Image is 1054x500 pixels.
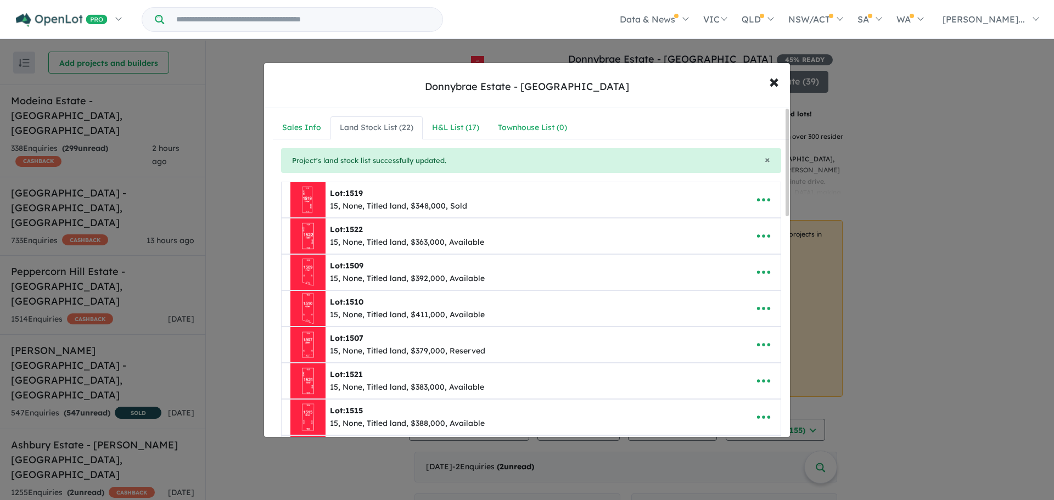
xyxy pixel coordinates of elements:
div: 15, None, Titled land, $363,000, Available [330,236,484,249]
img: Donnybrae%20Estate%20-%20Donnybrook%20-%20Lot%201515___1748839814.jpg [290,400,326,435]
b: Lot: [330,406,363,415]
div: 15, None, Titled land, $411,000, Available [330,308,485,322]
div: Sales Info [282,121,321,134]
div: H&L List ( 17 ) [432,121,479,134]
div: 15, None, Titled land, $379,000, Reserved [330,345,485,358]
span: × [765,153,770,166]
input: Try estate name, suburb, builder or developer [166,8,440,31]
div: 15, None, Titled land, $392,000, Available [330,272,485,285]
div: Project's land stock list successfully updated. [281,148,781,173]
b: Lot: [330,297,363,307]
span: 1515 [345,406,363,415]
img: Donnybrae%20Estate%20-%20Donnybrook%20-%20Lot%201502___1748572859.jpg [290,436,326,471]
span: 1522 [345,224,363,234]
b: Lot: [330,261,363,271]
img: Donnybrae%20Estate%20-%20Donnybrook%20-%20Lot%201521___1748480804.jpg [290,363,326,398]
img: Donnybrae%20Estate%20-%20Donnybrook%20-%20Lot%201519___1748480616.jpg [290,182,326,217]
span: 1510 [345,297,363,307]
b: Lot: [330,188,363,198]
img: Donnybrae%20Estate%20-%20Donnybrook%20-%20Lot%201509___1748480122.jpg [290,255,326,290]
span: × [769,69,779,93]
span: 1507 [345,333,363,343]
div: 15, None, Titled land, $388,000, Available [330,417,485,430]
img: Openlot PRO Logo White [16,13,108,27]
div: 15, None, Titled land, $348,000, Sold [330,200,467,213]
span: 1519 [345,188,363,198]
div: 15, None, Titled land, $383,000, Available [330,381,484,394]
img: Donnybrae%20Estate%20-%20Donnybrook%20-%20Lot%201507___1748573076.jpg [290,327,326,362]
b: Lot: [330,224,363,234]
button: Close [765,155,770,165]
span: 1521 [345,369,363,379]
b: Lot: [330,369,363,379]
div: Land Stock List ( 22 ) [340,121,413,134]
b: Lot: [330,333,363,343]
span: 1509 [345,261,363,271]
img: Donnybrae%20Estate%20-%20Donnybrook%20-%20Lot%201510___1748480412.jpg [290,291,326,326]
span: [PERSON_NAME]... [943,14,1025,25]
div: Donnybrae Estate - [GEOGRAPHIC_DATA] [425,80,629,94]
div: Townhouse List ( 0 ) [498,121,567,134]
img: Donnybrae%20Estate%20-%20Donnybrook%20-%20Lot%201522___1748482959.jpg [290,218,326,254]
